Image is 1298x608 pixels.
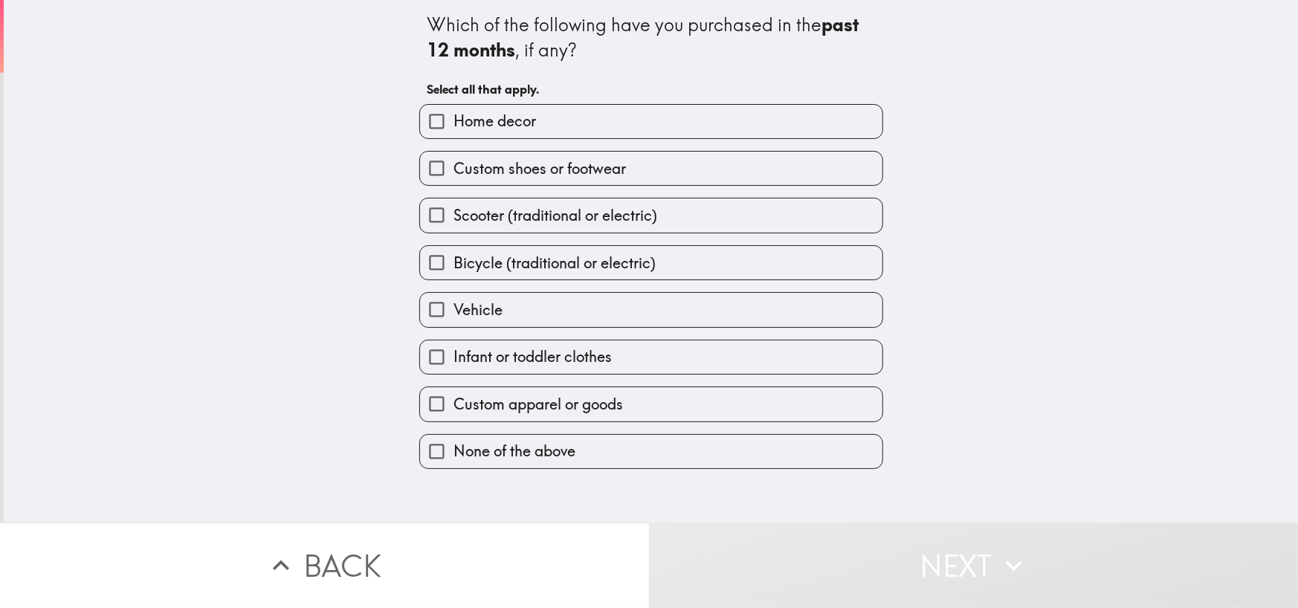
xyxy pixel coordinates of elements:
[420,105,882,138] button: Home decor
[420,293,882,326] button: Vehicle
[427,81,875,97] h6: Select all that apply.
[420,340,882,374] button: Infant or toddler clothes
[420,435,882,468] button: None of the above
[453,346,612,367] span: Infant or toddler clothes
[420,152,882,185] button: Custom shoes or footwear
[427,13,864,61] b: past 12 months
[453,300,503,320] span: Vehicle
[649,523,1298,608] button: Next
[453,205,657,226] span: Scooter (traditional or electric)
[427,13,875,62] div: Which of the following have you purchased in the , if any?
[420,198,882,232] button: Scooter (traditional or electric)
[453,111,536,132] span: Home decor
[453,158,626,179] span: Custom shoes or footwear
[420,246,882,279] button: Bicycle (traditional or electric)
[453,441,575,462] span: None of the above
[420,387,882,421] button: Custom apparel or goods
[453,253,656,274] span: Bicycle (traditional or electric)
[453,394,623,415] span: Custom apparel or goods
